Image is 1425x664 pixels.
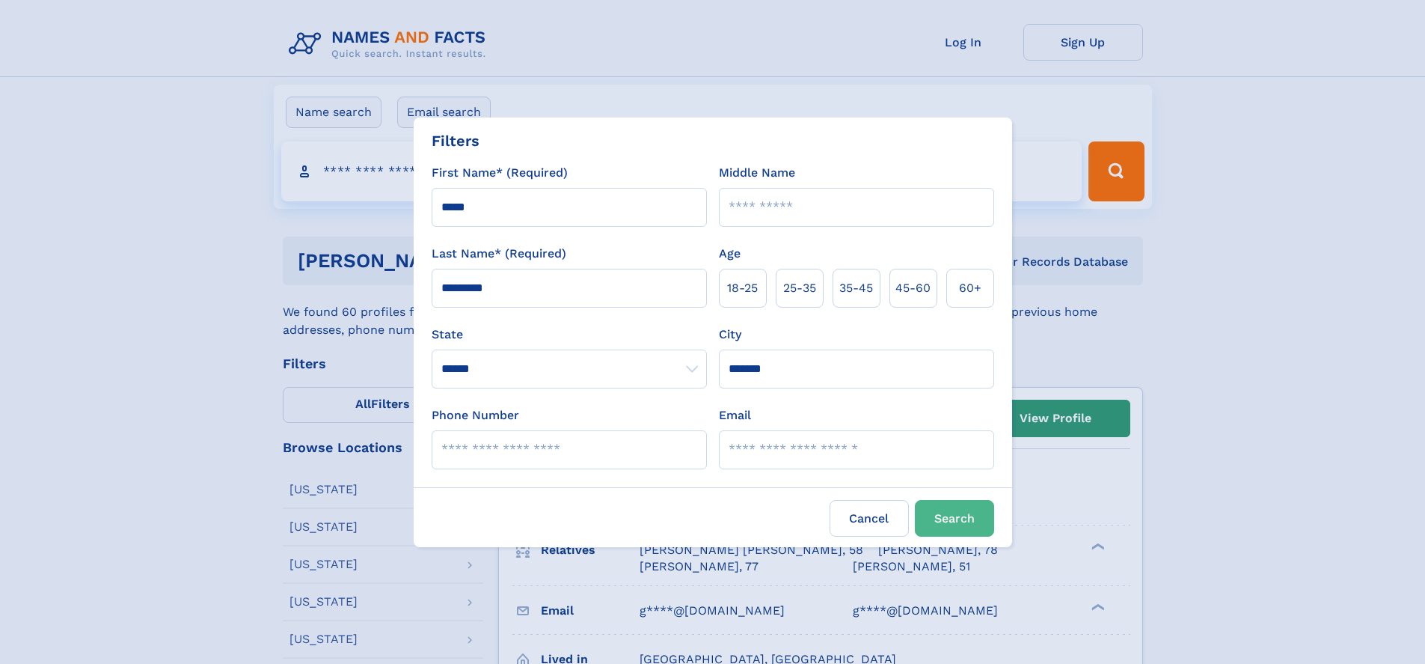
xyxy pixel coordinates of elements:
[783,279,816,297] span: 25‑35
[432,245,566,263] label: Last Name* (Required)
[959,279,981,297] span: 60+
[719,406,751,424] label: Email
[432,406,519,424] label: Phone Number
[432,130,479,152] div: Filters
[839,279,873,297] span: 35‑45
[895,279,931,297] span: 45‑60
[432,326,707,344] label: State
[432,164,568,182] label: First Name* (Required)
[719,245,741,263] label: Age
[719,164,795,182] label: Middle Name
[727,279,758,297] span: 18‑25
[830,500,909,537] label: Cancel
[915,500,994,537] button: Search
[719,326,741,344] label: City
